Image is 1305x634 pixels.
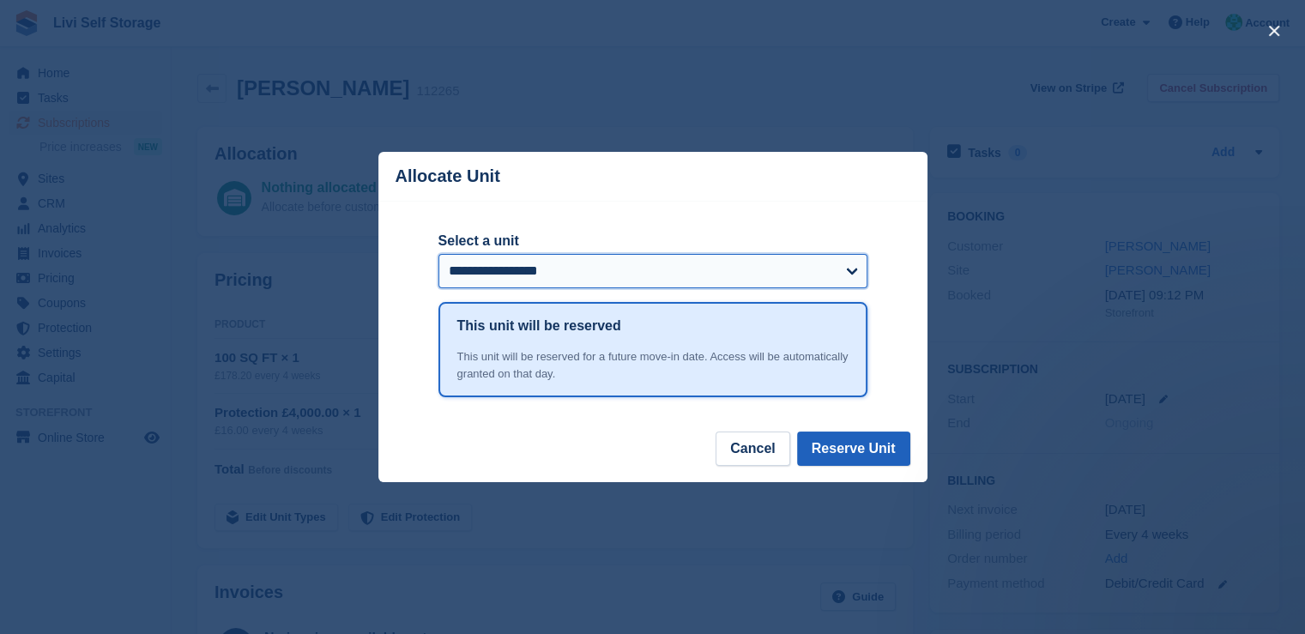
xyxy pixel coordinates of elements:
[438,231,867,251] label: Select a unit
[1260,17,1288,45] button: close
[457,316,621,336] h1: This unit will be reserved
[457,348,849,382] div: This unit will be reserved for a future move-in date. Access will be automatically granted on tha...
[396,166,500,186] p: Allocate Unit
[716,432,789,466] button: Cancel
[797,432,910,466] button: Reserve Unit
